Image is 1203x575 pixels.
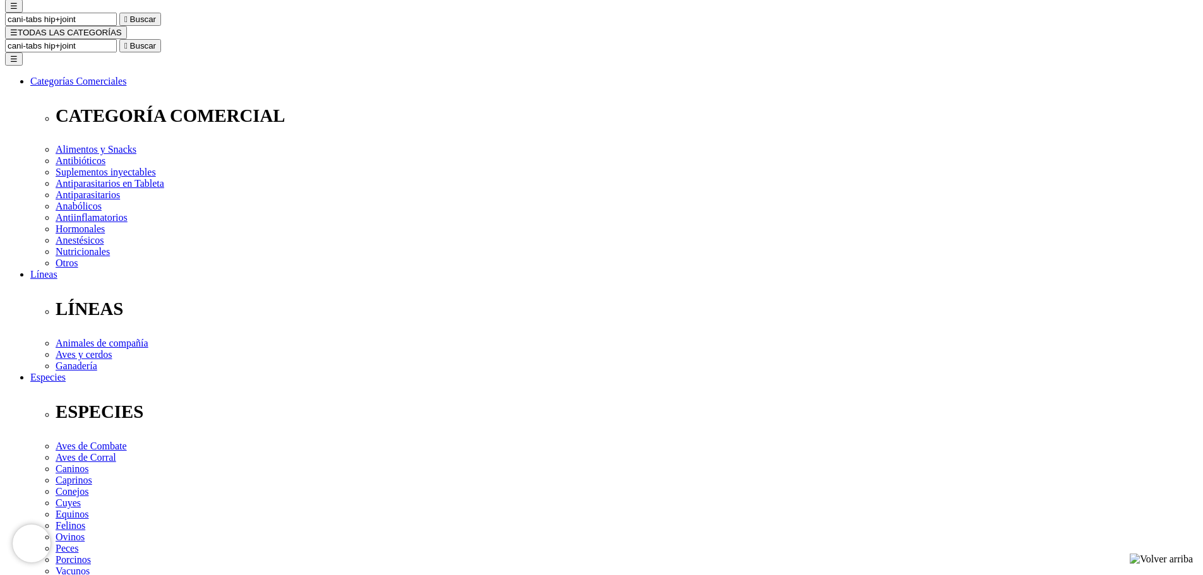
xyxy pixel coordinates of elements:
[56,543,78,554] a: Peces
[56,246,110,257] a: Nutricionales
[5,39,117,52] input: Buscar
[56,520,85,531] a: Felinos
[5,52,23,66] button: ☰
[56,212,128,223] a: Antiinflamatorios
[56,167,156,177] a: Suplementos inyectables
[13,525,51,562] iframe: Brevo live chat
[56,475,92,485] a: Caprinos
[56,338,148,348] a: Animales de compañía
[56,463,88,474] a: Caninos
[56,155,105,166] a: Antibióticos
[56,554,91,565] a: Porcinos
[56,360,97,371] a: Ganadería
[56,223,105,234] a: Hormonales
[130,15,156,24] span: Buscar
[124,15,128,24] i: 
[56,178,164,189] a: Antiparasitarios en Tableta
[119,13,161,26] button:  Buscar
[56,452,116,463] a: Aves de Corral
[56,349,112,360] a: Aves y cerdos
[56,235,104,246] a: Anestésicos
[56,497,81,508] a: Cuyes
[10,28,18,37] span: ☰
[56,531,85,542] a: Ovinos
[124,41,128,50] i: 
[30,269,57,280] a: Líneas
[10,1,18,11] span: ☰
[56,189,120,200] a: Antiparasitarios
[1130,554,1193,565] img: Volver arriba
[56,401,1198,422] p: ESPECIES
[130,41,156,50] span: Buscar
[5,26,127,39] button: ☰TODAS LAS CATEGORÍAS
[56,486,88,497] a: Conejos
[56,105,1198,126] p: CATEGORÍA COMERCIAL
[56,441,127,451] a: Aves de Combate
[56,144,136,155] a: Alimentos y Snacks
[56,258,78,268] a: Otros
[56,509,88,519] a: Equinos
[30,372,66,382] a: Especies
[56,201,102,211] a: Anabólicos
[119,39,161,52] button:  Buscar
[5,13,117,26] input: Buscar
[56,299,1198,319] p: LÍNEAS
[30,76,126,86] a: Categorías Comerciales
